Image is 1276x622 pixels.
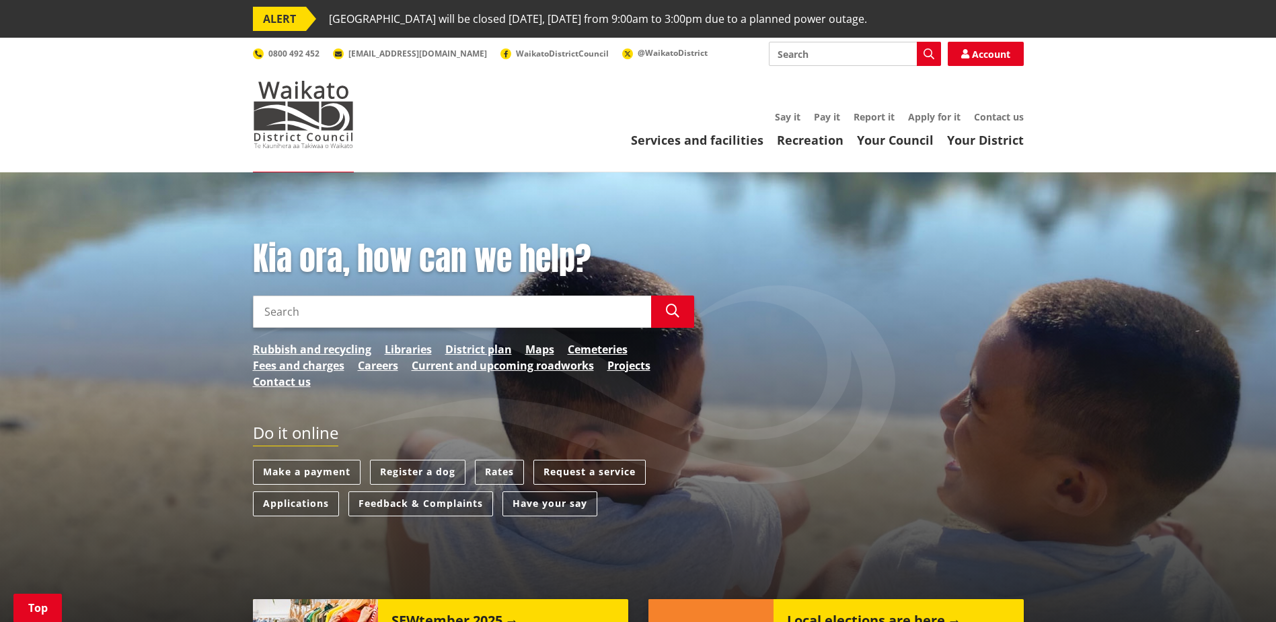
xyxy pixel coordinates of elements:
[370,460,465,485] a: Register a dog
[333,48,487,59] a: [EMAIL_ADDRESS][DOMAIN_NAME]
[253,7,306,31] span: ALERT
[348,491,493,516] a: Feedback & Complaints
[948,42,1024,66] a: Account
[253,81,354,148] img: Waikato District Council - Te Kaunihera aa Takiwaa o Waikato
[268,48,320,59] span: 0800 492 452
[348,48,487,59] span: [EMAIL_ADDRESS][DOMAIN_NAME]
[500,48,609,59] a: WaikatoDistrictCouncil
[814,110,840,123] a: Pay it
[516,48,609,59] span: WaikatoDistrictCouncil
[607,357,650,374] a: Projects
[777,132,843,148] a: Recreation
[475,460,524,485] a: Rates
[769,42,941,66] input: Search input
[908,110,961,123] a: Apply for it
[568,341,628,357] a: Cemeteries
[253,423,338,447] h2: Do it online
[974,110,1024,123] a: Contact us
[385,341,432,357] a: Libraries
[253,460,361,485] a: Make a payment
[775,110,800,123] a: Say it
[622,47,708,59] a: @WaikatoDistrict
[253,357,344,374] a: Fees and charges
[253,296,651,328] input: Search input
[533,460,646,485] a: Request a service
[253,491,339,516] a: Applications
[502,491,597,516] a: Have your say
[253,240,694,279] h1: Kia ora, how can we help?
[13,594,62,622] a: Top
[253,374,311,390] a: Contact us
[329,7,867,31] span: [GEOGRAPHIC_DATA] will be closed [DATE], [DATE] from 9:00am to 3:00pm due to a planned power outage.
[253,48,320,59] a: 0800 492 452
[638,47,708,59] span: @WaikatoDistrict
[358,357,398,374] a: Careers
[854,110,895,123] a: Report it
[445,341,512,357] a: District plan
[857,132,934,148] a: Your Council
[947,132,1024,148] a: Your District
[631,132,763,148] a: Services and facilities
[253,341,371,357] a: Rubbish and recycling
[525,341,554,357] a: Maps
[412,357,594,374] a: Current and upcoming roadworks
